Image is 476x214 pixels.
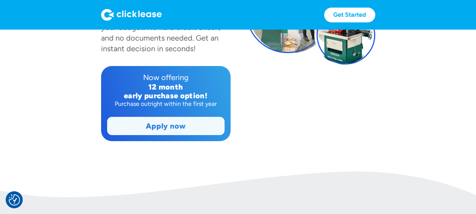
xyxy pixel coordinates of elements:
[9,194,20,206] button: Consent Preferences
[101,9,162,21] img: Logo
[107,100,225,108] div: Purchase outright within the first year
[9,194,20,206] img: Revisit consent button
[108,117,224,135] a: Apply now
[324,8,375,22] a: Get Started
[107,91,225,100] div: early purchase option!
[107,72,225,83] div: Now offering
[107,83,225,91] div: 12 month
